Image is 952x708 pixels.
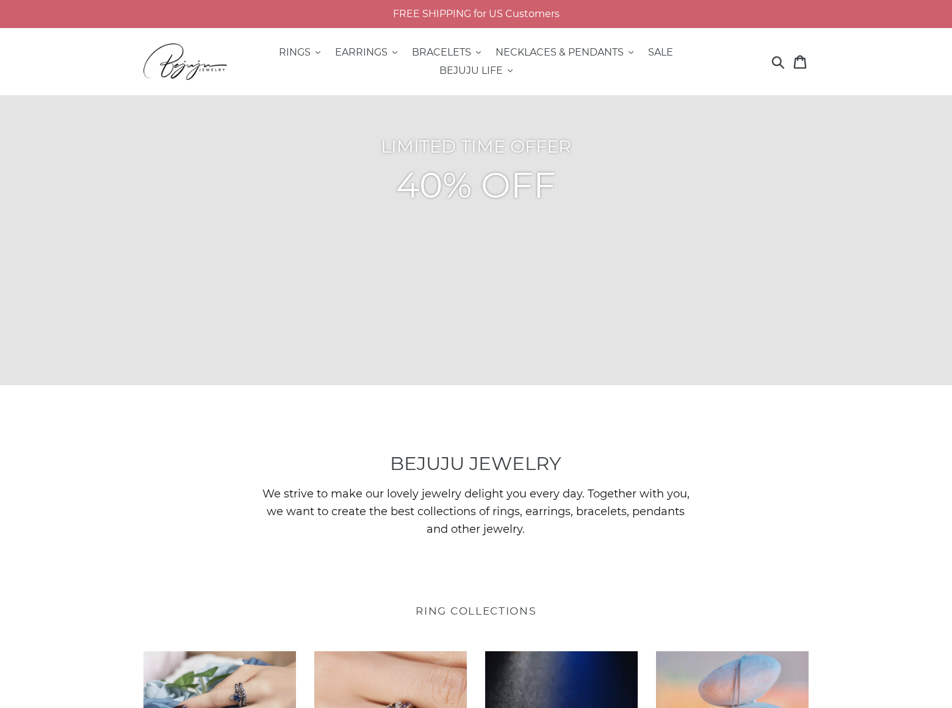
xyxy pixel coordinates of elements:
[273,43,326,62] button: RINGS
[496,46,624,59] span: NECKLACES & PENDANTS
[143,605,809,617] h2: Ring Collections
[143,43,239,80] img: Bejuju
[412,46,471,59] span: BRACELETS
[439,65,503,77] span: BEJUJU LIFE
[329,43,403,62] button: EARRINGS
[406,43,487,62] button: BRACELETS
[143,136,809,157] h2: LIMITED TIME OFFER
[489,43,640,62] button: NECKLACES & PENDANTS
[279,46,311,59] span: RINGS
[258,452,695,475] h2: BEJUJU JEWELRY
[768,48,802,75] input: Search
[258,485,695,538] p: We strive to make our lovely jewelry delight you every day. Together with you, we want to create ...
[335,46,388,59] span: EARRINGS
[433,62,519,80] button: BEJUJU LIFE
[648,46,673,59] span: SALE
[642,43,679,62] a: SALE
[143,157,809,214] p: 40% OFF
